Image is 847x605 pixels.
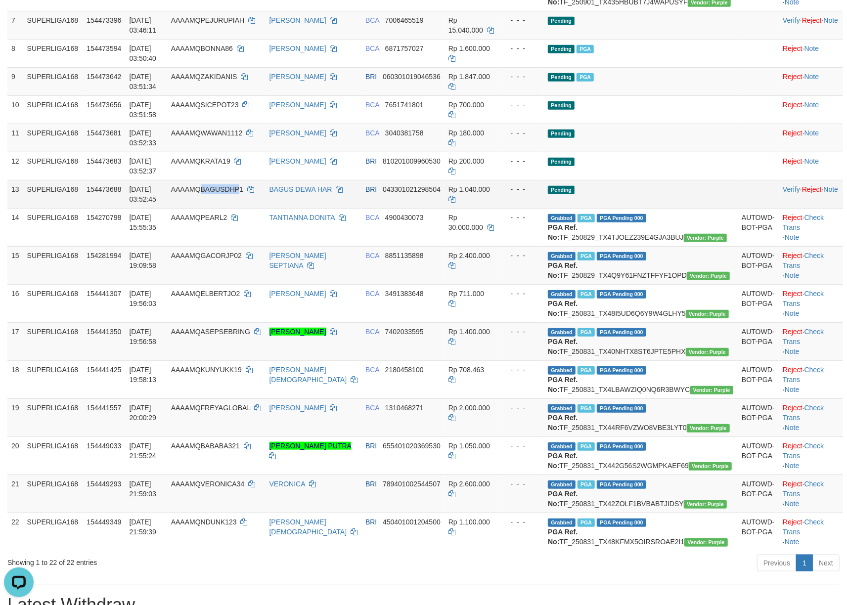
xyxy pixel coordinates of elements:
[503,479,540,489] div: - - -
[171,366,242,374] span: AAAAMQKUNYUKK19
[804,157,819,165] a: Note
[738,436,779,475] td: AUTOWD-BOT-PGA
[779,11,843,39] td: · ·
[544,513,738,551] td: TF_250831_TX48KFMX5OIRSROAE2I1
[503,128,540,138] div: - - -
[171,442,240,450] span: AAAAMQBABABA321
[783,101,802,109] a: Reject
[503,100,540,110] div: - - -
[171,290,240,298] span: AAAAMQELBERTJO2
[171,44,233,52] span: AAAAMQBONNA86
[87,290,121,298] span: 154441307
[738,246,779,284] td: AUTOWD-BOT-PGA
[738,322,779,360] td: AUTOWD-BOT-PGA
[686,310,729,318] span: Vendor URL: https://trx4.1velocity.biz
[824,16,839,24] a: Note
[7,475,23,513] td: 21
[365,404,379,412] span: BCA
[23,246,83,284] td: SUPERLIGA168
[7,11,23,39] td: 7
[171,157,230,165] span: AAAAMQKRATA19
[548,214,576,222] span: Grabbed
[503,327,540,337] div: - - -
[738,398,779,436] td: AUTOWD-BOT-PGA
[548,528,578,546] b: PGA Ref. No:
[87,480,121,488] span: 154449293
[269,157,326,165] a: [PERSON_NAME]
[597,442,646,451] span: PGA Pending
[785,347,800,355] a: Note
[385,129,424,137] span: Copy 3040381758 to clipboard
[448,442,490,450] span: Rp 1.050.000
[23,124,83,152] td: SUPERLIGA168
[783,290,824,307] a: Check Trans
[23,513,83,551] td: SUPERLIGA168
[385,404,424,412] span: Copy 1310468271 to clipboard
[365,214,379,221] span: BCA
[7,208,23,246] td: 14
[365,366,379,374] span: BCA
[783,16,800,24] a: Verify
[7,436,23,475] td: 20
[783,214,824,231] a: Check Trans
[269,185,332,193] a: BAGUS DEWA HAR
[87,518,121,526] span: 154449349
[7,152,23,180] td: 12
[578,366,595,375] span: Marked by aafsoycanthlai
[385,214,424,221] span: Copy 4900430073 to clipboard
[785,309,800,317] a: Note
[779,124,843,152] td: ·
[578,290,595,299] span: Marked by aafsoycanthlai
[383,480,441,488] span: Copy 789401002544507 to clipboard
[783,214,802,221] a: Reject
[689,462,732,471] span: Vendor URL: https://trx4.1velocity.biz
[129,518,156,536] span: [DATE] 21:59:39
[448,404,490,412] span: Rp 2.000.000
[548,17,575,25] span: Pending
[7,95,23,124] td: 10
[783,328,824,346] a: Check Trans
[779,360,843,398] td: · ·
[448,480,490,488] span: Rp 2.600.000
[779,67,843,95] td: ·
[7,180,23,208] td: 13
[544,475,738,513] td: TF_250831_TX42ZOLF1BVBABTJIDSY
[544,246,738,284] td: TF_250829_TX4Q9Y61FNZTFFYF1OPD
[269,214,335,221] a: TANTIANNA DONITA
[548,73,575,82] span: Pending
[548,490,578,508] b: PGA Ref. No:
[783,442,802,450] a: Reject
[779,180,843,208] td: · ·
[129,214,156,231] span: [DATE] 15:55:35
[23,436,83,475] td: SUPERLIGA168
[779,95,843,124] td: ·
[544,398,738,436] td: TF_250831_TX44RF6VZWO8VBE3LYT0
[87,442,121,450] span: 154449033
[87,44,121,52] span: 154473594
[738,284,779,322] td: AUTOWD-BOT-PGA
[7,284,23,322] td: 16
[690,386,733,394] span: Vendor URL: https://trx4.1velocity.biz
[577,45,594,53] span: Marked by aafnonsreyleab
[171,252,242,259] span: AAAAMQGACORJP02
[7,360,23,398] td: 18
[269,73,326,81] a: [PERSON_NAME]
[779,246,843,284] td: · ·
[269,44,326,52] a: [PERSON_NAME]
[23,208,83,246] td: SUPERLIGA168
[23,398,83,436] td: SUPERLIGA168
[597,290,646,299] span: PGA Pending
[171,185,243,193] span: AAAAMQBAGUSDHP1
[779,513,843,551] td: · ·
[544,436,738,475] td: TF_250831_TX442G56S2WGMPKAEF69
[365,480,377,488] span: BRI
[548,45,575,53] span: Pending
[7,513,23,551] td: 22
[503,441,540,451] div: - - -
[548,328,576,337] span: Grabbed
[365,518,377,526] span: BRI
[171,101,239,109] span: AAAAMQSICEPOT23
[804,129,819,137] a: Note
[87,214,121,221] span: 154270798
[23,152,83,180] td: SUPERLIGA168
